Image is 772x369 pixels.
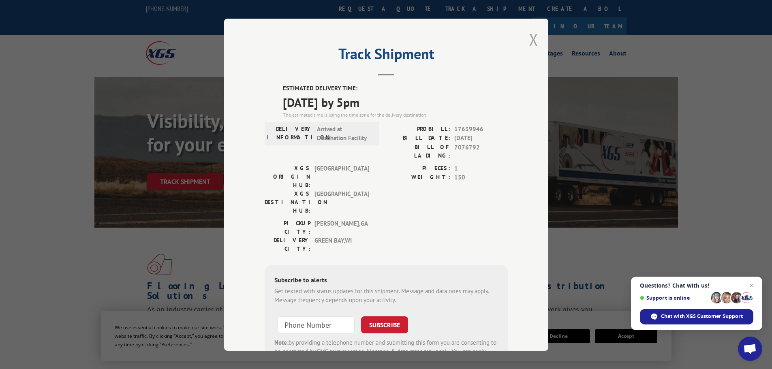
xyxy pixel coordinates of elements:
label: BILL OF LADING: [386,143,450,160]
span: Questions? Chat with us! [640,282,753,289]
span: GREEN BAY , WI [314,236,369,253]
label: XGS DESTINATION HUB: [265,189,310,215]
label: XGS ORIGIN HUB: [265,164,310,189]
label: DELIVERY INFORMATION: [267,124,313,143]
div: Chat with XGS Customer Support [640,309,753,324]
span: 17639946 [454,124,508,134]
span: [DATE] by 5pm [283,93,508,111]
span: [DATE] [454,134,508,143]
label: DELIVERY CITY: [265,236,310,253]
span: Chat with XGS Customer Support [661,313,743,320]
h2: Track Shipment [265,48,508,64]
label: WEIGHT: [386,173,450,182]
div: by providing a telephone number and submitting this form you are consenting to be contacted by SM... [274,338,498,365]
span: Close chat [746,281,756,290]
span: 7076792 [454,143,508,160]
span: [GEOGRAPHIC_DATA] [314,164,369,189]
div: Subscribe to alerts [274,275,498,286]
span: 150 [454,173,508,182]
label: ESTIMATED DELIVERY TIME: [283,84,508,93]
button: SUBSCRIBE [361,316,408,333]
strong: Note: [274,338,289,346]
div: The estimated time is using the time zone for the delivery destination. [283,111,508,118]
label: BILL DATE: [386,134,450,143]
span: Support is online [640,295,708,301]
div: Get texted with status updates for this shipment. Message and data rates may apply. Message frequ... [274,286,498,305]
label: PICKUP CITY: [265,219,310,236]
span: 1 [454,164,508,173]
input: Phone Number [278,316,355,333]
label: PIECES: [386,164,450,173]
button: Close modal [529,29,538,50]
span: Arrived at Destination Facility [317,124,372,143]
span: [PERSON_NAME] , GA [314,219,369,236]
label: PROBILL: [386,124,450,134]
div: Open chat [738,337,762,361]
span: [GEOGRAPHIC_DATA] [314,189,369,215]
